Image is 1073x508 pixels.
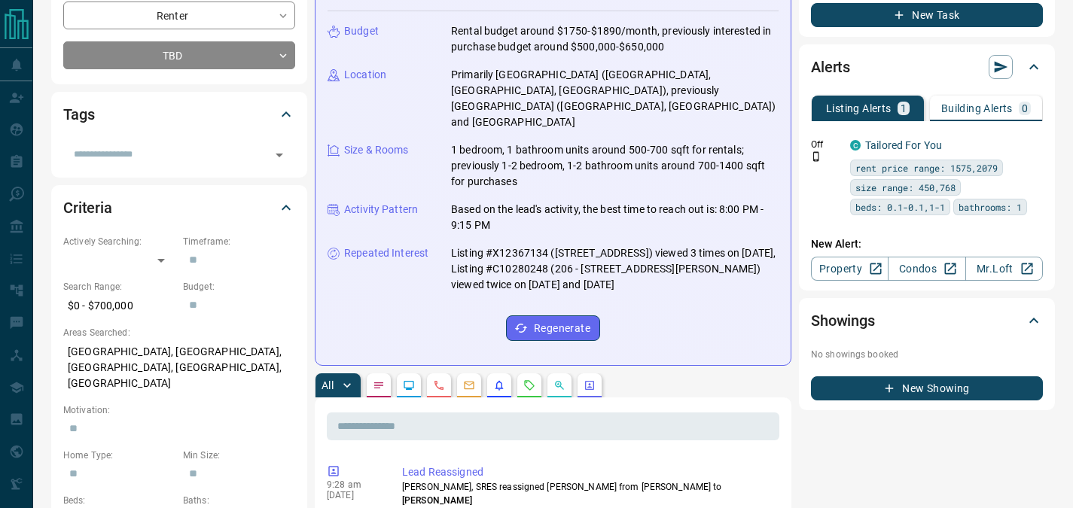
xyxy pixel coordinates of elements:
p: Home Type: [63,449,175,462]
a: Condos [888,257,965,281]
p: 1 bedroom, 1 bathroom units around 500-700 sqft for rentals; previously 1-2 bedroom, 1-2 bathroom... [451,142,779,190]
p: Search Range: [63,280,175,294]
div: Showings [811,303,1043,339]
div: Alerts [811,49,1043,85]
button: New Showing [811,376,1043,400]
p: No showings booked [811,348,1043,361]
svg: Listing Alerts [493,379,505,391]
span: [PERSON_NAME] [402,495,472,506]
div: TBD [63,41,295,69]
p: Areas Searched: [63,326,295,339]
p: Listing Alerts [826,103,892,114]
div: Criteria [63,190,295,226]
p: 9:28 am [327,479,380,490]
div: condos.ca [850,140,861,151]
span: beds: 0.1-0.1,1-1 [855,199,945,214]
p: Budget [344,23,379,39]
span: bathrooms: 1 [959,199,1022,214]
span: rent price range: 1575,2079 [855,160,998,175]
p: $0 - $700,000 [63,294,175,318]
h2: Tags [63,102,94,126]
p: Beds: [63,494,175,507]
svg: Opportunities [553,379,565,391]
p: Listing #X12367134 ([STREET_ADDRESS]) viewed 3 times on [DATE], Listing #C10280248 (206 - [STREET... [451,245,779,293]
p: Based on the lead's activity, the best time to reach out is: 8:00 PM - 9:15 PM [451,202,779,233]
svg: Emails [463,379,475,391]
h2: Criteria [63,196,112,220]
p: Motivation: [63,403,295,417]
svg: Push Notification Only [811,151,822,162]
p: Lead Reassigned [402,464,773,480]
svg: Notes [373,379,385,391]
a: Mr.Loft [965,257,1043,281]
svg: Agent Actions [584,379,596,391]
button: Regenerate [506,315,600,341]
button: Open [269,144,290,166]
span: size range: 450,768 [855,180,956,195]
p: Primarily [GEOGRAPHIC_DATA] ([GEOGRAPHIC_DATA], [GEOGRAPHIC_DATA], [GEOGRAPHIC_DATA]), previously... [451,67,779,130]
p: Baths: [183,494,295,507]
p: Timeframe: [183,235,295,248]
p: 0 [1022,103,1028,114]
h2: Showings [811,309,875,333]
p: [GEOGRAPHIC_DATA], [GEOGRAPHIC_DATA], [GEOGRAPHIC_DATA], [GEOGRAPHIC_DATA], [GEOGRAPHIC_DATA] [63,339,295,396]
p: 1 [901,103,907,114]
svg: Requests [523,379,535,391]
div: Renter [63,2,295,29]
p: New Alert: [811,236,1043,252]
p: Min Size: [183,449,295,462]
svg: Lead Browsing Activity [403,379,415,391]
p: Location [344,67,386,83]
p: [PERSON_NAME], SRES reassigned [PERSON_NAME] from [PERSON_NAME] to [402,480,773,507]
p: Activity Pattern [344,202,418,217]
p: Budget: [183,280,295,294]
div: Tags [63,96,295,132]
p: Actively Searching: [63,235,175,248]
h2: Alerts [811,55,850,79]
p: Repeated Interest [344,245,428,261]
p: Building Alerts [941,103,1013,114]
p: [DATE] [327,490,380,500]
a: Property [811,257,889,281]
p: Off [811,138,841,151]
button: New Task [811,3,1043,27]
svg: Calls [433,379,445,391]
p: Rental budget around $1750-$1890/month, previously interested in purchase budget around $500,000-... [451,23,779,55]
p: All [322,380,334,391]
a: Tailored For You [865,139,942,151]
p: Size & Rooms [344,142,409,158]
